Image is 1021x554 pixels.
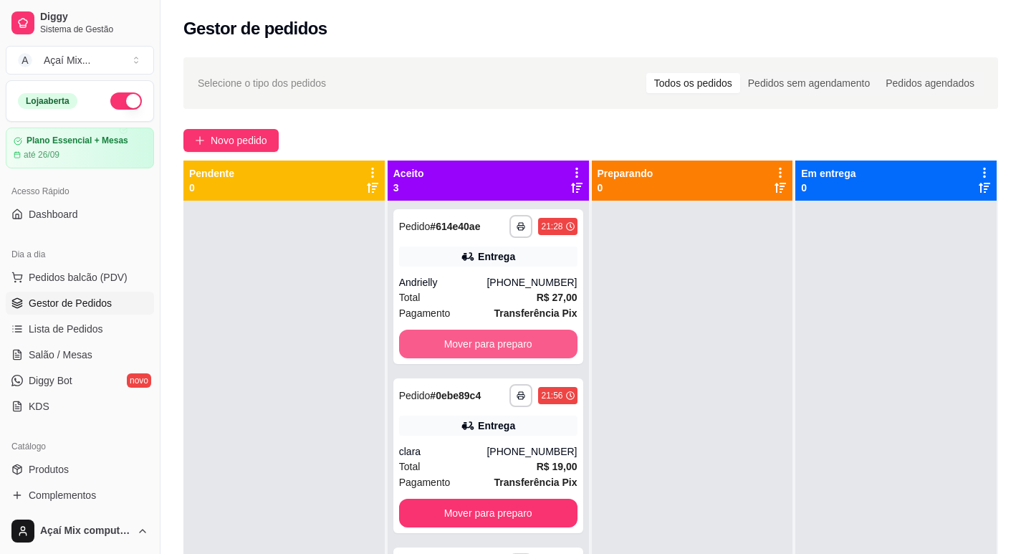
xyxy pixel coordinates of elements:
button: Mover para preparo [399,330,577,358]
p: Preparando [598,166,653,181]
div: Dia a dia [6,243,154,266]
button: Mover para preparo [399,499,577,527]
div: [PHONE_NUMBER] [486,444,577,459]
div: Acesso Rápido [6,180,154,203]
span: Novo pedido [211,133,267,148]
span: plus [195,135,205,145]
span: Salão / Mesas [29,348,92,362]
button: Pedidos balcão (PDV) [6,266,154,289]
strong: # 0ebe89c4 [430,390,481,401]
a: Dashboard [6,203,154,226]
span: Pedido [399,390,431,401]
a: Produtos [6,458,154,481]
span: Total [399,290,421,305]
span: Sistema de Gestão [40,24,148,35]
span: KDS [29,399,49,414]
span: Lista de Pedidos [29,322,103,336]
span: A [18,53,32,67]
a: Plano Essencial + Mesasaté 26/09 [6,128,154,168]
article: Plano Essencial + Mesas [27,135,128,146]
span: Total [399,459,421,474]
div: Pedidos sem agendamento [740,73,878,93]
button: Select a team [6,46,154,75]
div: Entrega [478,249,515,264]
span: Pedidos balcão (PDV) [29,270,128,285]
article: até 26/09 [24,149,59,161]
span: Gestor de Pedidos [29,296,112,310]
div: 21:56 [541,390,562,401]
strong: Transferência Pix [494,477,577,488]
p: Em entrega [801,166,855,181]
span: Diggy Bot [29,373,72,388]
a: Lista de Pedidos [6,317,154,340]
div: Pedidos agendados [878,73,982,93]
div: Loja aberta [18,93,77,109]
p: 0 [598,181,653,195]
a: Complementos [6,484,154,507]
div: Todos os pedidos [646,73,740,93]
strong: R$ 27,00 [537,292,577,303]
div: Catálogo [6,435,154,458]
strong: Transferência Pix [494,307,577,319]
div: [PHONE_NUMBER] [486,275,577,290]
div: Açaí Mix ... [44,53,90,67]
strong: R$ 19,00 [537,461,577,472]
p: Pendente [189,166,234,181]
span: Açaí Mix computador [40,525,131,538]
a: KDS [6,395,154,418]
span: Pedido [399,221,431,232]
a: Diggy Botnovo [6,369,154,392]
span: Selecione o tipo dos pedidos [198,75,326,91]
span: Pagamento [399,305,451,321]
button: Açaí Mix computador [6,514,154,548]
span: Pagamento [399,474,451,490]
div: Andrielly [399,275,487,290]
a: Salão / Mesas [6,343,154,366]
strong: # 614e40ae [430,221,480,232]
button: Novo pedido [183,129,279,152]
span: Dashboard [29,207,78,221]
div: Entrega [478,419,515,433]
p: 3 [393,181,424,195]
p: 0 [189,181,234,195]
span: Complementos [29,488,96,502]
a: Gestor de Pedidos [6,292,154,315]
p: Aceito [393,166,424,181]
h2: Gestor de pedidos [183,17,327,40]
p: 0 [801,181,855,195]
a: DiggySistema de Gestão [6,6,154,40]
div: 21:28 [541,221,562,232]
div: clara [399,444,487,459]
span: Diggy [40,11,148,24]
span: Produtos [29,462,69,477]
button: Alterar Status [110,92,142,110]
